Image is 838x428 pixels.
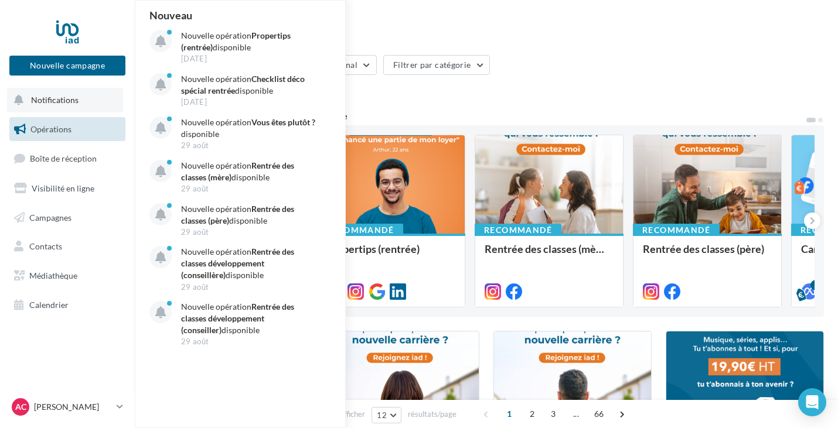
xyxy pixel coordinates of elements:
[15,401,26,413] span: AC
[30,124,71,134] span: Opérations
[149,111,805,121] div: 5 opérations recommandées par votre enseigne
[7,117,128,142] a: Opérations
[523,405,541,423] span: 2
[316,224,403,237] div: Recommandé
[377,410,387,420] span: 12
[544,405,563,423] span: 3
[7,146,128,171] a: Boîte de réception
[32,183,94,193] span: Visibilité en ligne
[31,95,79,105] span: Notifications
[372,407,401,423] button: 12
[9,396,125,418] a: AC [PERSON_NAME]
[29,212,71,222] span: Campagnes
[643,243,772,266] div: Rentrée des classes (père)
[149,19,824,36] div: Opérations marketing
[34,401,112,413] p: [PERSON_NAME]
[7,88,123,112] button: Notifications
[633,224,720,237] div: Recommandé
[29,241,62,251] span: Contacts
[7,176,128,201] a: Visibilité en ligne
[29,271,77,280] span: Médiathèque
[7,293,128,317] a: Calendrier
[29,300,69,310] span: Calendrier
[408,409,457,420] span: résultats/page
[326,243,455,266] div: Propertips (rentrée)
[485,243,614,266] div: Rentrée des classes (mère)
[567,405,585,423] span: ...
[500,405,519,423] span: 1
[7,263,128,288] a: Médiathèque
[7,234,128,259] a: Contacts
[339,409,365,420] span: Afficher
[475,224,561,237] div: Recommandé
[798,388,826,416] div: Open Intercom Messenger
[30,153,97,163] span: Boîte de réception
[383,55,490,75] button: Filtrer par catégorie
[7,206,128,230] a: Campagnes
[9,56,125,76] button: Nouvelle campagne
[590,405,609,423] span: 66
[810,280,821,290] div: 5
